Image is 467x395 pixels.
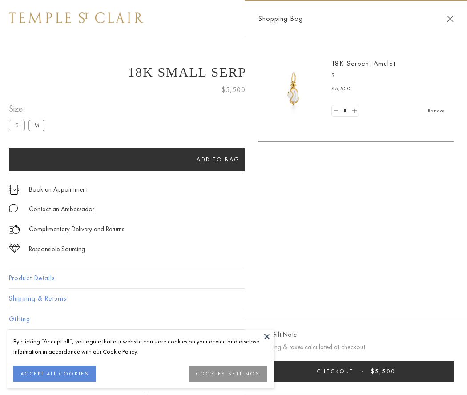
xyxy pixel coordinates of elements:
span: Checkout [317,367,354,375]
a: Book an Appointment [29,185,88,194]
a: Remove [428,106,445,116]
span: Add to bag [197,156,240,163]
button: Add Gift Note [258,329,297,340]
label: S [9,120,25,131]
a: Set quantity to 2 [350,105,358,117]
span: $5,500 [371,367,395,375]
button: Close Shopping Bag [447,16,454,22]
a: Set quantity to 0 [332,105,341,117]
div: Responsible Sourcing [29,244,85,255]
p: S [331,71,445,80]
button: Gifting [9,309,458,329]
a: 18K Serpent Amulet [331,59,395,68]
button: Shipping & Returns [9,289,458,309]
span: Size: [9,101,48,116]
img: icon_appointment.svg [9,185,20,195]
img: icon_sourcing.svg [9,244,20,253]
div: Contact an Ambassador [29,204,94,215]
span: $5,500 [331,85,351,93]
button: Checkout $5,500 [258,361,454,382]
button: Add to bag [9,148,428,171]
label: M [28,120,44,131]
span: $5,500 [221,84,246,96]
button: ACCEPT ALL COOKIES [13,366,96,382]
img: MessageIcon-01_2.svg [9,204,18,213]
button: COOKIES SETTINGS [189,366,267,382]
img: icon_delivery.svg [9,224,20,235]
img: Temple St. Clair [9,12,143,23]
p: Complimentary Delivery and Returns [29,224,124,235]
button: Product Details [9,268,458,288]
span: Shopping Bag [258,13,303,24]
div: By clicking “Accept all”, you agree that our website can store cookies on your device and disclos... [13,336,267,357]
h1: 18K Small Serpent Amulet [9,64,458,80]
p: Shipping & taxes calculated at checkout [258,342,454,353]
img: P51836-E11SERPPV [267,62,320,116]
